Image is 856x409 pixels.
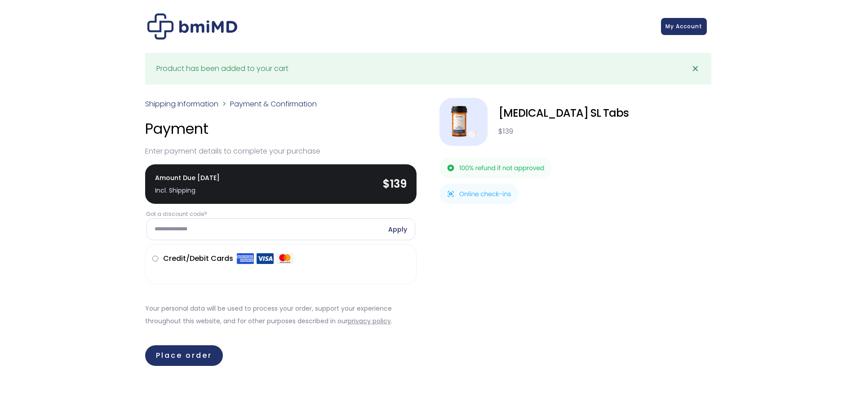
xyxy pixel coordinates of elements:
[348,317,391,325] a: privacy policy
[145,345,223,366] button: Place order
[665,22,702,30] span: My Account
[439,98,488,146] img: Sermorelin SL Tabs
[155,184,220,197] div: Incl. Shipping
[145,119,417,138] h4: Payment
[155,172,220,197] span: Amount Due [DATE]
[661,18,707,35] a: My Account
[145,145,417,158] p: Enter payment details to complete your purchase
[146,210,416,218] label: Got a discount code?
[383,176,390,191] span: $
[222,99,226,109] span: >
[163,251,293,266] label: Credit/Debit Cards
[383,176,407,191] bdi: 139
[147,13,237,40] img: Checkout
[439,158,552,178] img: 100% refund if not approved
[276,253,293,264] img: Mastercard
[498,107,711,119] div: [MEDICAL_DATA] SL Tabs
[145,302,417,327] p: Your personal data will be used to process your order, support your experience throughout this we...
[145,99,218,109] a: Shipping Information
[237,253,254,264] img: Amex
[687,60,705,78] a: ✕
[388,225,408,233] a: Apply
[257,253,274,264] img: Visa
[230,99,317,109] span: Payment & Confirmation
[692,62,699,75] span: ✕
[439,184,519,204] img: Online check-ins
[156,62,288,75] div: Product has been added to your cart
[498,126,503,136] span: $
[498,126,513,136] bdi: 139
